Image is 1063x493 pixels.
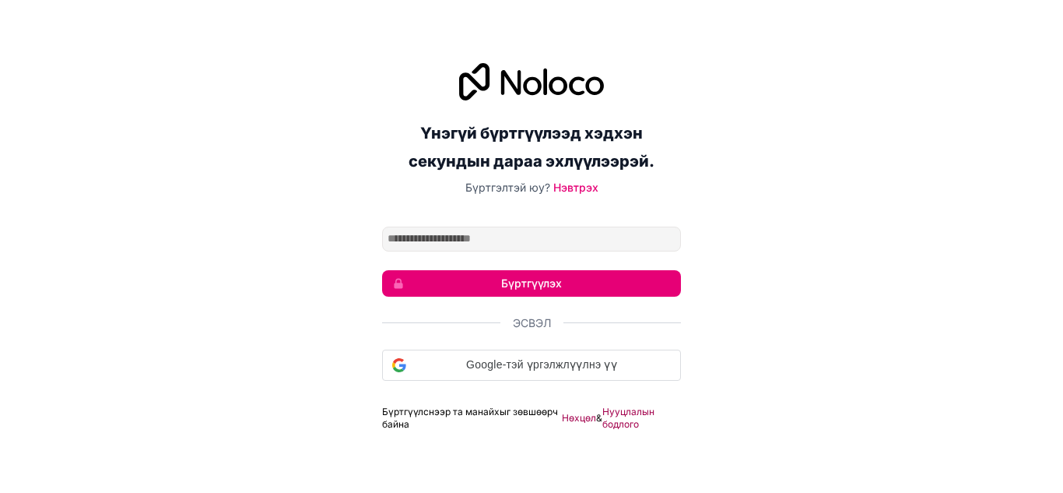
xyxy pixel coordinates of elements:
font: Бүртгүүлэх [501,276,562,290]
font: Google-тэй үргэлжлүүлнэ үү [466,358,617,371]
button: Бүртгүүлэх [382,270,681,297]
font: Бүртгэлтэй юу? [465,181,550,194]
font: & [596,412,602,424]
font: Бүртгүүлснээр та манайхыг зөвшөөрч байна [382,406,558,430]
font: Үнэгүй бүртгүүлээд хэдхэн секундын дараа эхлүүлээрэй. [409,124,654,171]
input: Имэйл хаяг [382,227,681,252]
a: Нөхцөл [562,412,596,424]
a: Нууцлалын бодлого [602,406,681,431]
font: Нөхцөл [562,412,596,424]
font: Нууцлалын бодлого [602,406,654,430]
font: Эсвэл [513,316,551,329]
div: Google-тэй үргэлжлүүлнэ үү [382,350,681,381]
a: Нэвтрэх [553,181,598,194]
